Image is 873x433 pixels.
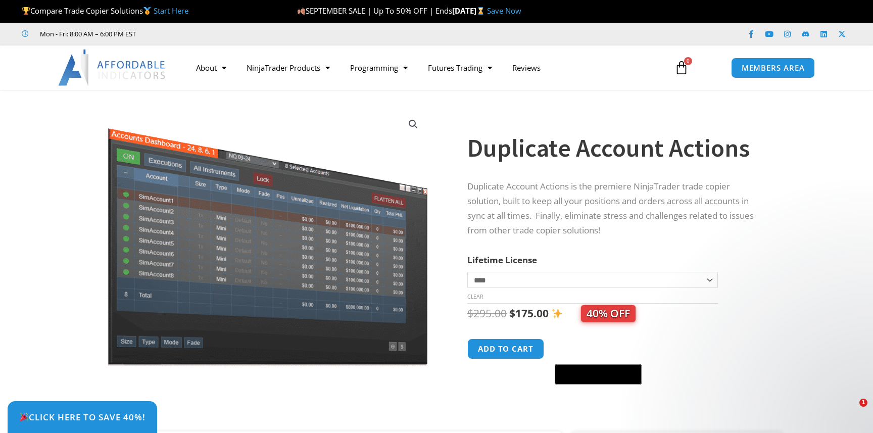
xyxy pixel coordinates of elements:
[154,6,188,16] a: Start Here
[487,6,521,16] a: Save Now
[186,56,663,79] nav: Menu
[467,391,762,400] iframe: PayPal Message 1
[467,306,507,320] bdi: 295.00
[553,337,644,361] iframe: Secure express checkout frame
[581,305,636,322] span: 40% OFF
[467,306,473,320] span: $
[509,306,549,320] bdi: 175.00
[502,56,551,79] a: Reviews
[143,7,151,15] img: 🥇
[555,364,642,384] button: Buy with GPay
[684,57,692,65] span: 0
[467,130,762,166] h1: Duplicate Account Actions
[298,7,305,15] img: 🍂
[22,7,30,15] img: 🏆
[509,306,515,320] span: $
[404,115,422,133] a: View full-screen image gallery
[659,53,704,82] a: 0
[22,6,188,16] span: Compare Trade Copier Solutions
[452,6,487,16] strong: [DATE]
[236,56,340,79] a: NinjaTrader Products
[19,413,145,421] span: Click Here to save 40%!
[58,50,167,86] img: LogoAI | Affordable Indicators – NinjaTrader
[839,399,863,423] iframe: Intercom live chat
[186,56,236,79] a: About
[20,413,28,421] img: 🎉
[340,56,418,79] a: Programming
[731,58,815,78] a: MEMBERS AREA
[150,29,302,39] iframe: Customer reviews powered by Trustpilot
[477,7,484,15] img: ⌛
[37,28,136,40] span: Mon - Fri: 8:00 AM – 6:00 PM EST
[552,308,562,319] img: ✨
[467,179,762,238] p: Duplicate Account Actions is the premiere NinjaTrader trade copier solution, built to keep all yo...
[467,339,544,359] button: Add to cart
[467,254,537,266] label: Lifetime License
[467,293,483,300] a: Clear options
[8,401,157,433] a: 🎉Click Here to save 40%!
[859,399,867,407] span: 1
[418,56,502,79] a: Futures Trading
[742,64,805,72] span: MEMBERS AREA
[297,6,452,16] span: SEPTEMBER SALE | Up To 50% OFF | Ends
